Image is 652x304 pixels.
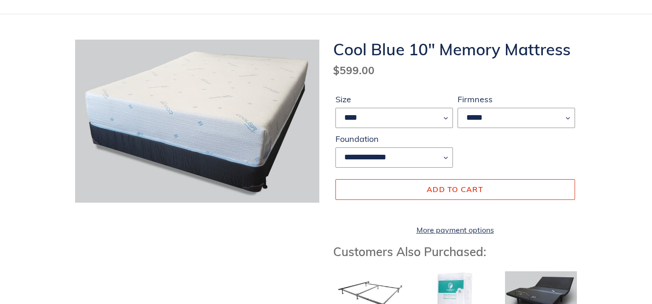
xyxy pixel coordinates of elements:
h1: Cool Blue 10" Memory Mattress [333,40,577,59]
label: Foundation [335,133,453,145]
button: Add to cart [335,179,575,199]
label: Size [335,93,453,105]
a: More payment options [335,224,575,235]
h3: Customers Also Purchased: [333,245,577,259]
span: Add to cart [427,185,483,194]
span: $599.00 [333,64,375,77]
label: Firmness [458,93,575,105]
